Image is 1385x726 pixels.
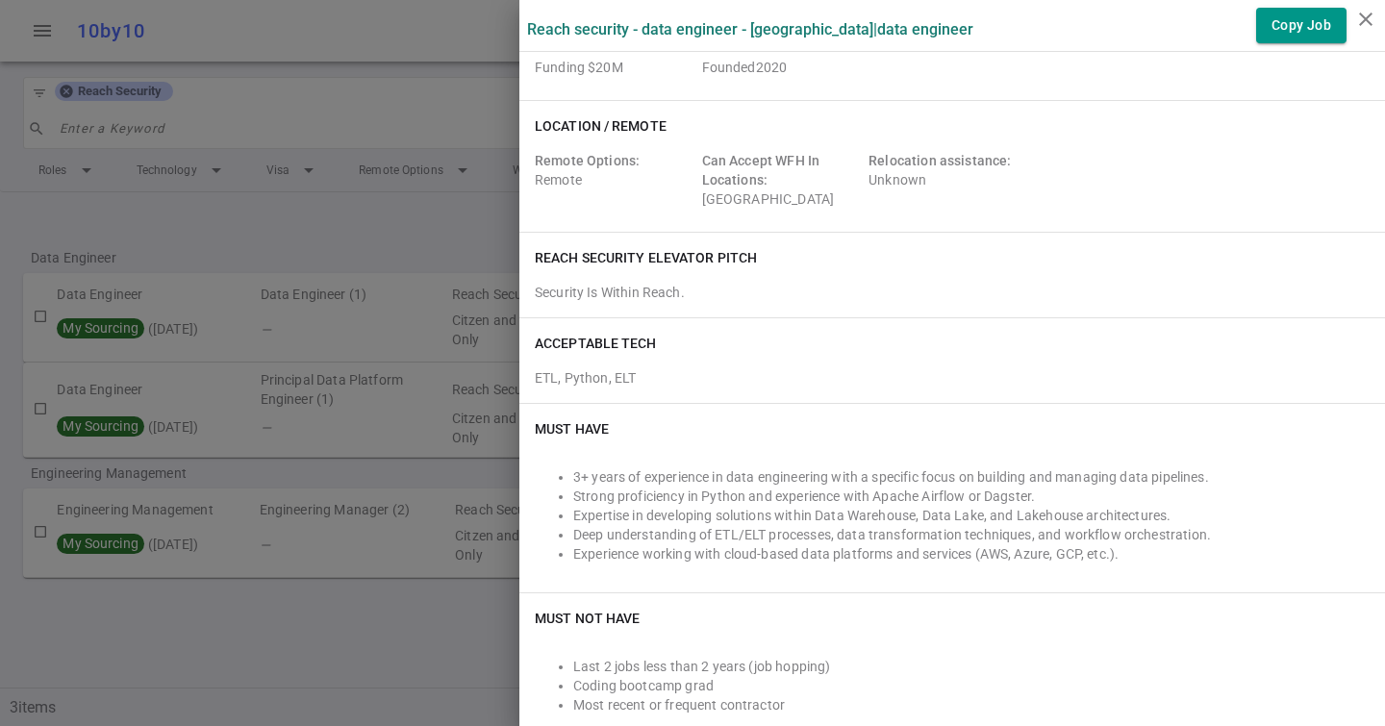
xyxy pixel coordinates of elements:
[535,116,667,136] h6: Location / Remote
[535,419,609,438] h6: Must Have
[869,153,1011,168] span: Relocation assistance:
[535,58,694,77] span: Employer Founding
[535,153,640,168] span: Remote Options:
[573,676,1370,695] li: Coding bootcamp grad
[702,151,862,209] div: [GEOGRAPHIC_DATA]
[573,544,1370,563] li: Experience working with cloud-based data platforms and services (AWS, Azure, GCP, etc.).
[527,20,973,38] label: Reach Security - Data Engineer - [GEOGRAPHIC_DATA] | Data Engineer
[535,283,1370,302] div: Security Is Within Reach.
[1354,8,1377,31] i: close
[573,467,1370,487] li: 3+ years of experience in data engineering with a specific focus on building and managing data pi...
[535,248,757,267] h6: Reach Security elevator pitch
[573,525,1370,544] li: Deep understanding of ETL/ELT processes, data transformation techniques, and workflow orchestration.
[869,151,1028,209] div: Unknown
[535,334,657,353] h6: ACCEPTABLE TECH
[573,695,1370,714] li: Most recent or frequent contractor
[573,506,1370,525] li: Expertise in developing solutions within Data Warehouse, Data Lake, and Lakehouse architectures.
[573,487,1370,506] li: Strong proficiency in Python and experience with Apache Airflow or Dagster.
[573,657,1370,676] li: Last 2 jobs less than 2 years (job hopping)
[702,153,820,188] span: Can Accept WFH In Locations:
[535,151,694,209] div: Remote
[535,609,640,628] h6: Must NOT Have
[535,361,1370,388] div: ETL, Python, ELT
[702,58,862,77] span: Employer Founded
[1256,8,1347,43] button: Copy Job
